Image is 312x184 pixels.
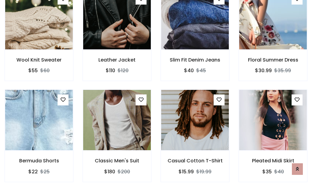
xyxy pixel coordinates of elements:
del: $19.99 [196,168,211,175]
del: $35.99 [274,67,291,74]
h6: $30.99 [255,68,272,73]
h6: $22 [28,169,38,175]
h6: Pleated Midi Skirt [239,158,307,164]
del: $25 [40,168,50,175]
del: $45 [196,67,206,74]
h6: $180 [104,169,115,175]
del: $120 [118,67,129,74]
h6: Bermuda Shorts [5,158,73,164]
h6: $40 [184,68,194,73]
del: $200 [118,168,130,175]
del: $40 [274,168,284,175]
h6: $110 [106,68,115,73]
h6: $15.99 [179,169,194,175]
h6: Slim Fit Denim Jeans [161,57,229,63]
h6: $35 [262,169,272,175]
h6: Classic Men's Suit [83,158,151,164]
h6: Casual Cotton T-Shirt [161,158,229,164]
h6: Floral Summer Dress [239,57,307,63]
h6: Leather Jacket [83,57,151,63]
h6: Wool Knit Sweater [5,57,73,63]
h6: $55 [28,68,38,73]
del: $60 [40,67,50,74]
